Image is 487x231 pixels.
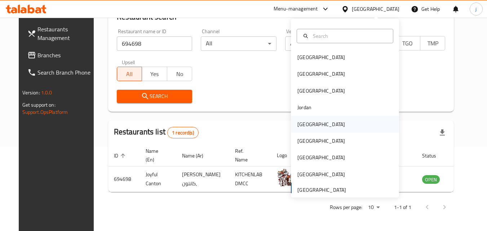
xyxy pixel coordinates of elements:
span: 1.0.0 [41,88,52,97]
span: Get support on: [22,100,56,110]
button: All [117,67,142,81]
span: 1 record(s) [168,129,198,136]
span: TGO [398,38,417,49]
table: enhanced table [108,145,479,192]
a: Branches [22,46,100,64]
td: 694698 [108,166,140,192]
th: Logo [271,145,304,166]
span: OPEN [422,176,440,184]
div: [GEOGRAPHIC_DATA] [297,53,345,61]
div: All [285,36,361,51]
div: Menu-management [274,5,318,13]
span: Status [422,151,446,160]
h2: Restaurants list [114,126,199,138]
button: TMP [420,36,446,50]
div: [GEOGRAPHIC_DATA] [297,137,345,145]
span: Name (Ar) [182,151,213,160]
div: [GEOGRAPHIC_DATA] [297,70,345,78]
div: [GEOGRAPHIC_DATA] [297,87,345,95]
div: Export file [434,124,451,141]
span: TMP [423,38,443,49]
div: [GEOGRAPHIC_DATA] [297,120,345,128]
p: Rows per page: [330,203,362,212]
span: Restaurants Management [37,25,94,42]
button: No [167,67,192,81]
span: No [170,69,190,79]
div: Rows per page: [365,202,382,213]
span: Search [123,92,187,101]
span: Name (En) [146,147,168,164]
a: Restaurants Management [22,21,100,46]
a: Search Branch Phone [22,64,100,81]
button: Yes [142,67,167,81]
img: Joyful Canton [277,169,295,187]
td: KITCHENLAB DMCC [229,166,271,192]
input: Search for restaurant name or ID.. [117,36,192,51]
button: Search [117,90,192,103]
span: Yes [145,69,164,79]
div: [GEOGRAPHIC_DATA] [297,170,345,178]
span: All [120,69,140,79]
div: OPEN [422,175,440,184]
label: Upsell [122,59,135,65]
div: All [201,36,276,51]
span: Search Branch Phone [37,68,94,77]
p: 1-1 of 1 [394,203,411,212]
h2: Restaurant search [117,12,446,22]
td: [PERSON_NAME] كانتون، [176,166,229,192]
span: ID [114,151,128,160]
div: [GEOGRAPHIC_DATA] [352,5,399,13]
td: Joyful Canton [140,166,176,192]
button: TGO [395,36,420,50]
span: Version: [22,88,40,97]
span: Branches [37,51,94,59]
span: Ref. Name [235,147,262,164]
a: Support.OpsPlatform [22,107,68,117]
span: j [475,5,477,13]
input: Search [310,32,389,40]
div: Jordan [297,103,311,111]
div: [GEOGRAPHIC_DATA] [297,154,345,161]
